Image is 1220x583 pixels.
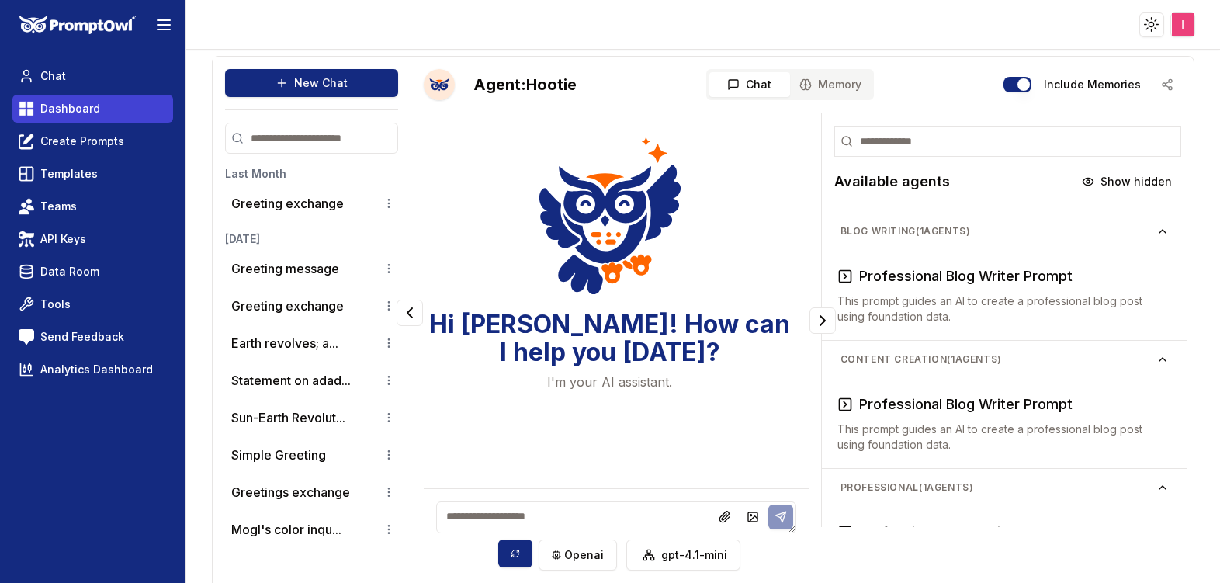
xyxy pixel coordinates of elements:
[828,219,1181,244] button: blog writing(1agents)
[380,259,398,278] button: Conversation options
[809,307,836,334] button: Collapse panel
[12,127,173,155] a: Create Prompts
[19,16,136,35] img: PromptOwl
[380,334,398,352] button: Conversation options
[40,199,77,214] span: Teams
[12,290,173,318] a: Tools
[840,225,1156,238] span: blog writing ( 1 agents)
[231,446,326,464] p: Simple Greeting
[1172,13,1194,36] img: ACg8ocLcalYY8KTZ0qfGg_JirqB37-qlWKk654G7IdWEKZx1cb7MQQ=s96-c
[828,347,1181,372] button: content creation(1agents)
[818,77,861,92] span: Memory
[626,540,740,571] button: gpt-4.1-mini
[40,101,100,116] span: Dashboard
[539,540,617,571] button: openai
[231,297,344,315] p: Greeting exchange
[424,69,455,100] img: Bot
[380,371,398,390] button: Conversation options
[547,373,672,391] p: I'm your AI assistant.
[231,483,350,501] p: Greetings exchange
[231,371,351,390] button: Statement on adad...
[40,134,124,149] span: Create Prompts
[380,520,398,539] button: Conversation options
[380,194,398,213] button: Conversation options
[837,422,1172,453] p: This prompt guides an AI to create a professional blog post using foundation data.
[840,481,1156,494] span: professional ( 1 agents)
[1044,79,1141,90] label: Include memories in the messages below
[539,134,681,298] img: Welcome Owl
[40,329,124,345] span: Send Feedback
[746,77,771,92] span: Chat
[40,362,153,377] span: Analytics Dashboard
[12,95,173,123] a: Dashboard
[19,329,34,345] img: feedback
[40,231,86,247] span: API Keys
[473,74,577,95] h2: Hootie
[661,547,727,563] span: gpt-4.1-mini
[12,258,173,286] a: Data Room
[380,483,398,501] button: Conversation options
[12,160,173,188] a: Templates
[40,166,98,182] span: Templates
[231,334,338,352] button: Earth revolves; a...
[40,264,99,279] span: Data Room
[1100,174,1172,189] span: Show hidden
[12,62,173,90] a: Chat
[40,297,71,312] span: Tools
[12,193,173,220] a: Teams
[12,323,173,351] a: Send Feedback
[859,265,1073,287] h3: Professional Blog Writer Prompt
[225,166,404,182] h3: Last Month
[840,353,1156,366] span: content creation ( 1 agents)
[424,311,795,366] h3: Hi [PERSON_NAME]! How can I help you [DATE]?
[834,171,950,193] h2: Available agents
[380,408,398,427] button: Conversation options
[564,547,604,563] span: openai
[225,231,404,247] h3: [DATE]
[1073,169,1181,194] button: Show hidden
[859,394,1073,415] h3: Professional Blog Writer Prompt
[40,68,66,84] span: Chat
[1003,77,1031,92] button: Include memories in the messages below
[231,520,341,539] button: Mogl's color inqu...
[225,69,398,97] button: New Chat
[380,297,398,315] button: Conversation options
[859,522,1073,543] h3: Professional Blog Writer Prompt
[828,475,1181,500] button: professional(1agents)
[397,300,423,326] button: Collapse panel
[12,225,173,253] a: API Keys
[498,540,532,567] button: Sync model selection with the edit page
[837,293,1172,324] p: This prompt guides an AI to create a professional blog post using foundation data.
[380,446,398,464] button: Conversation options
[12,356,173,383] a: Analytics Dashboard
[231,259,339,278] p: Greeting message
[424,69,455,100] button: Talk with Hootie
[231,194,344,213] p: Greeting exchange
[231,408,345,427] button: Sun-Earth Revolut...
